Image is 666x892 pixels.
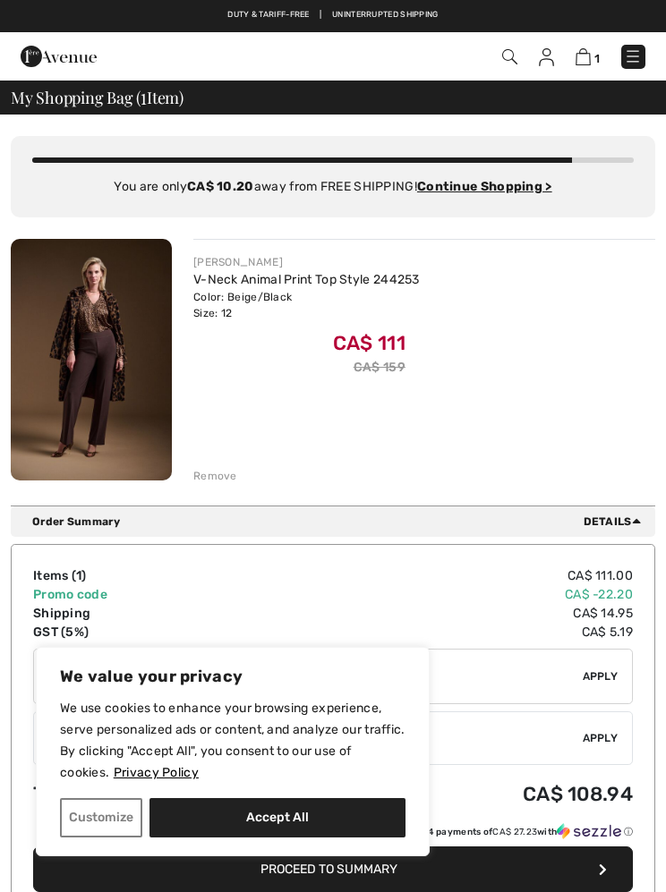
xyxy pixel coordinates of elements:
s: CA$ 159 [354,360,406,375]
span: 1 [76,568,81,583]
div: Remove [193,468,237,484]
td: CA$ 111.00 [275,566,633,585]
span: 1 [141,86,147,106]
button: Proceed to Summary [33,846,633,892]
div: or 4 payments ofCA$ 27.23withSezzle Click to learn more about Sezzle [33,823,633,846]
td: Shipping [33,604,275,623]
td: CA$ -22.20 [275,585,633,604]
a: 1ère Avenue [21,48,97,64]
a: Privacy Policy [113,764,200,781]
img: My Info [539,48,554,66]
img: V-Neck Animal Print Top Style 244253 [11,239,172,480]
img: Search [502,49,517,64]
td: CA$ 5.19 [275,623,633,641]
span: 1 [594,52,600,65]
p: We use cookies to enhance your browsing experience, serve personalized ads or content, and analyz... [60,698,406,784]
span: Apply [583,730,619,746]
div: Order Summary [32,514,648,530]
div: Store Credit: 32.81 [34,730,583,746]
td: Items ( ) [33,566,275,585]
td: Total [33,765,275,823]
div: You are only away from FREE SHIPPING! [32,177,634,196]
a: Continue Shopping > [417,179,552,194]
div: Color: Beige/Black Size: 12 [193,289,420,321]
button: Customize [60,798,142,837]
img: Sezzle [557,823,621,839]
td: GST (5%) [33,623,275,641]
span: CA$ 27.23 [492,827,537,837]
img: Menu [624,47,642,65]
img: Shopping Bag [576,48,591,65]
div: or 4 payments of with [416,823,633,840]
a: 1 [576,47,600,66]
span: Proceed to Summary [260,862,397,877]
div: We value your privacy [36,647,430,856]
input: Promo code [34,650,583,703]
span: My Shopping Bag ( Item) [11,89,184,106]
span: Details [584,514,648,530]
img: 1ère Avenue [21,38,97,74]
td: Promo code [33,585,275,604]
td: CA$ 14.95 [275,604,633,623]
div: [PERSON_NAME] [193,254,420,270]
span: Apply [583,668,619,684]
button: Accept All [149,798,406,837]
a: V-Neck Animal Print Top Style 244253 [193,272,420,287]
strong: CA$ 10.20 [187,179,254,194]
td: CA$ 108.94 [275,765,633,823]
span: CA$ 111 [333,331,406,355]
p: We value your privacy [60,666,406,687]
